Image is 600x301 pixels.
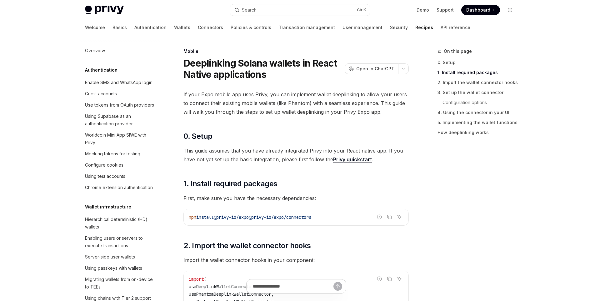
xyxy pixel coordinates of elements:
[85,6,124,14] img: light logo
[417,7,429,13] a: Demo
[183,90,409,116] span: If your Expo mobile app uses Privy, you can implement wallet deeplinking to allow your users to c...
[80,159,160,171] a: Configure cookies
[80,148,160,159] a: Mocking tokens for testing
[85,253,135,261] div: Server-side user wallets
[444,48,472,55] span: On this page
[242,6,259,14] div: Search...
[134,20,167,35] a: Authentication
[437,128,520,138] a: How deeplinking works
[415,20,433,35] a: Recipes
[279,20,335,35] a: Transaction management
[345,63,398,74] button: Open in ChatGPT
[198,20,223,35] a: Connectors
[249,214,311,220] span: @privy-io/expo/connectors
[395,213,403,221] button: Ask AI
[505,5,515,15] button: Toggle dark mode
[437,58,520,68] a: 0. Setup
[441,20,470,35] a: API reference
[183,48,409,54] div: Mobile
[85,47,105,54] div: Overview
[85,113,156,128] div: Using Supabase as an authentication provider
[85,276,156,291] div: Migrating wallets from on-device to TEEs
[437,118,520,128] a: 5. Implementing the wallet functions
[183,256,409,264] span: Import the wallet connector hooks in your component:
[174,20,190,35] a: Wallets
[80,274,160,293] a: Migrating wallets from on-device to TEEs
[395,275,403,283] button: Ask AI
[437,78,520,88] a: 2. Import the wallet connector hooks
[461,5,500,15] a: Dashboard
[80,77,160,88] a: Enable SMS and WhatsApp login
[85,79,152,86] div: Enable SMS and WhatsApp login
[231,20,271,35] a: Policies & controls
[375,213,383,221] button: Report incorrect code
[437,68,520,78] a: 1. Install required packages
[85,131,156,146] div: Worldcoin Mini App SIWE with Privy
[85,203,131,211] h5: Wallet infrastructure
[183,241,311,251] span: 2. Import the wallet connector hooks
[80,214,160,233] a: Hierarchical deterministic (HD) wallets
[333,282,342,291] button: Send message
[80,129,160,148] a: Worldcoin Mini App SIWE with Privy
[375,275,383,283] button: Report incorrect code
[196,214,214,220] span: install
[437,108,520,118] a: 4. Using the connector in your UI
[183,131,212,141] span: 0. Setup
[189,214,196,220] span: npm
[80,88,160,99] a: Guest accounts
[85,173,125,180] div: Using test accounts
[80,251,160,263] a: Server-side user wallets
[85,234,156,249] div: Enabling users or servers to execute transactions
[80,111,160,129] a: Using Supabase as an authentication provider
[85,20,105,35] a: Welcome
[85,90,117,98] div: Guest accounts
[85,264,142,272] div: Using passkeys with wallets
[112,20,127,35] a: Basics
[85,161,123,169] div: Configure cookies
[333,156,372,163] a: Privy quickstart
[85,101,154,109] div: Use tokens from OAuth providers
[80,99,160,111] a: Use tokens from OAuth providers
[385,213,393,221] button: Copy the contents from the code block
[80,45,160,56] a: Overview
[437,7,454,13] a: Support
[80,233,160,251] a: Enabling users or servers to execute transactions
[342,20,382,35] a: User management
[357,8,366,13] span: Ctrl K
[80,182,160,193] a: Chrome extension authentication
[183,194,409,203] span: First, make sure you have the necessary dependencies:
[437,98,520,108] a: Configuration options
[85,66,117,74] h5: Authentication
[230,4,370,16] button: Open search
[253,279,333,293] input: Ask a question...
[214,214,249,220] span: @privy-io/expo
[85,150,140,158] div: Mocking tokens for testing
[385,275,393,283] button: Copy the contents from the code block
[80,171,160,182] a: Using test accounts
[437,88,520,98] a: 3. Set up the wallet connector
[85,184,153,191] div: Chrome extension authentication
[204,276,206,282] span: {
[466,7,490,13] span: Dashboard
[390,20,408,35] a: Security
[183,146,409,164] span: This guide assumes that you have already integrated Privy into your React native app. If you have...
[85,216,156,231] div: Hierarchical deterministic (HD) wallets
[183,58,342,80] h1: Deeplinking Solana wallets in React Native applications
[183,179,277,189] span: 1. Install required packages
[356,66,394,72] span: Open in ChatGPT
[189,276,204,282] span: import
[80,263,160,274] a: Using passkeys with wallets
